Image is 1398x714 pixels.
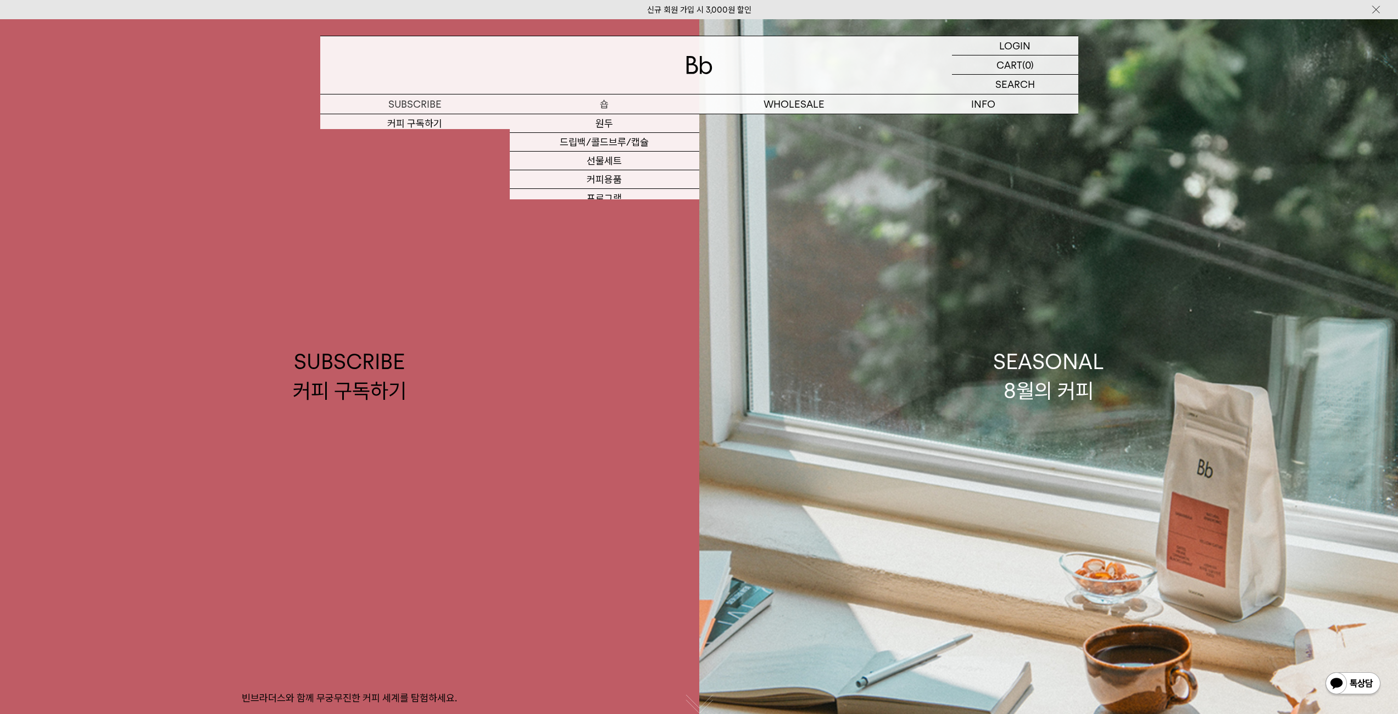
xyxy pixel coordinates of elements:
a: LOGIN [952,36,1078,55]
p: LOGIN [999,36,1031,55]
div: SUBSCRIBE 커피 구독하기 [293,347,406,405]
a: 커피용품 [510,170,699,189]
p: WHOLESALE [699,94,889,114]
p: (0) [1022,55,1034,74]
div: SEASONAL 8월의 커피 [993,347,1104,405]
a: 드립백/콜드브루/캡슐 [510,133,699,152]
p: SEARCH [995,75,1035,94]
a: 숍 [510,94,699,114]
a: 신규 회원 가입 시 3,000원 할인 [647,5,751,15]
p: CART [996,55,1022,74]
p: INFO [889,94,1078,114]
a: 커피 구독하기 [320,114,510,133]
img: 카카오톡 채널 1:1 채팅 버튼 [1324,671,1382,698]
a: SUBSCRIBE [320,94,510,114]
a: 프로그램 [510,189,699,208]
a: CART (0) [952,55,1078,75]
img: 로고 [686,56,712,74]
a: 선물세트 [510,152,699,170]
a: 원두 [510,114,699,133]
